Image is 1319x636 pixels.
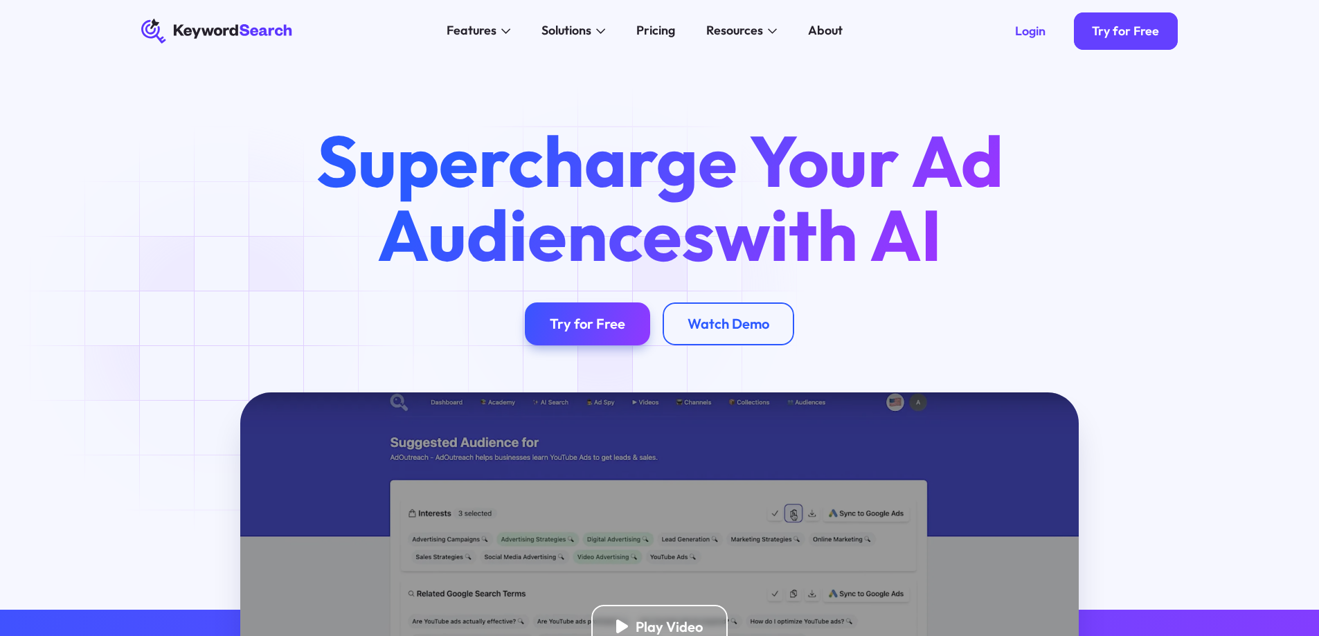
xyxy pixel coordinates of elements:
a: Pricing [627,19,685,44]
a: Try for Free [1074,12,1178,50]
div: Try for Free [550,315,625,332]
div: About [808,21,843,40]
div: Features [447,21,496,40]
a: About [799,19,852,44]
a: Try for Free [525,302,650,346]
div: Play Video [636,618,703,635]
div: Resources [706,21,763,40]
div: Watch Demo [688,315,769,332]
div: Try for Free [1092,24,1159,39]
div: Pricing [636,21,675,40]
a: Login [996,12,1064,50]
span: with AI [715,190,942,280]
h1: Supercharge Your Ad Audiences [287,124,1032,271]
div: Login [1015,24,1046,39]
div: Solutions [541,21,591,40]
